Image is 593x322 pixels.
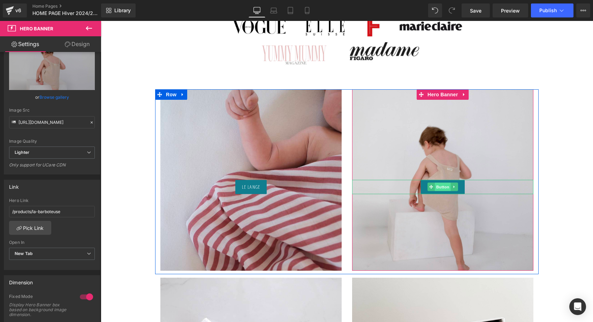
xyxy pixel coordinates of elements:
[135,159,166,173] a: Le Lange
[9,206,95,217] input: https://your-shop.myshopify.com
[101,3,136,17] a: New Library
[9,180,19,190] div: Link
[9,108,95,113] div: Image Src
[141,162,159,169] span: Le Lange
[576,3,590,17] button: More
[77,68,86,79] a: Expand / Collapse
[428,3,442,17] button: Undo
[9,139,95,144] div: Image Quality
[350,162,357,170] a: Expand / Collapse
[531,3,573,17] button: Publish
[325,68,359,79] span: Hero Banner
[52,36,102,52] a: Design
[32,10,99,16] span: HOME PAGE Hiver 2024/25 (Gilet)
[569,298,586,315] div: Open Intercom Messenger
[9,302,72,317] div: Display Hero Banner box based on background image dimension.
[20,26,53,31] span: Hero Banner
[539,8,557,13] span: Publish
[3,3,27,17] a: v6
[334,162,350,170] span: Button
[39,91,69,103] a: Browse gallery
[282,3,299,17] a: Tablet
[9,276,33,285] div: Dimension
[445,3,459,17] button: Redo
[14,6,23,15] div: v6
[265,3,282,17] a: Laptop
[9,162,95,172] div: Only support for UCare CDN
[15,150,29,155] b: Lighter
[63,68,77,79] span: Row
[9,116,95,128] input: Link
[9,240,95,245] div: Open In
[493,3,528,17] a: Preview
[9,93,95,101] div: or
[114,7,131,14] span: Library
[320,159,364,173] a: La Barboteuse
[9,294,73,301] div: Fixed Mode
[249,3,265,17] a: Desktop
[501,7,520,14] span: Preview
[15,251,33,256] b: New Tab
[359,68,368,79] a: Expand / Collapse
[470,7,481,14] span: Save
[32,3,113,9] a: Home Pages
[299,3,315,17] a: Mobile
[9,198,95,203] div: Hero Link
[9,221,51,235] a: Pick Link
